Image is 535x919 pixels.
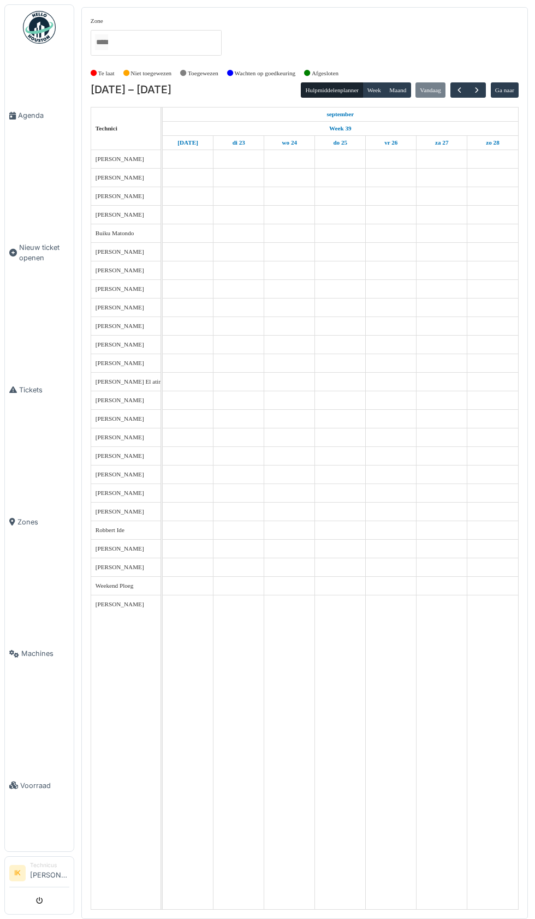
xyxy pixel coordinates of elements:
[9,861,69,887] a: IK Technicus[PERSON_NAME]
[415,82,445,98] button: Vandaag
[279,136,300,150] a: 24 september 2025
[96,267,144,273] span: [PERSON_NAME]
[96,397,144,403] span: [PERSON_NAME]
[188,69,218,78] label: Toegewezen
[96,471,144,478] span: [PERSON_NAME]
[95,34,108,50] input: Alles
[96,248,144,255] span: [PERSON_NAME]
[96,601,144,607] span: [PERSON_NAME]
[5,456,74,588] a: Zones
[5,50,74,182] a: Agenda
[96,304,144,311] span: [PERSON_NAME]
[96,174,144,181] span: [PERSON_NAME]
[91,83,171,97] h2: [DATE] – [DATE]
[5,182,74,324] a: Nieuw ticket openen
[468,82,486,98] button: Volgende
[96,285,144,292] span: [PERSON_NAME]
[30,861,69,869] div: Technicus
[17,517,69,527] span: Zones
[96,323,144,329] span: [PERSON_NAME]
[19,385,69,395] span: Tickets
[96,434,144,440] span: [PERSON_NAME]
[18,110,69,121] span: Agenda
[96,545,144,552] span: [PERSON_NAME]
[96,527,124,533] span: Robbert Ide
[96,193,144,199] span: [PERSON_NAME]
[5,324,74,456] a: Tickets
[96,230,134,236] span: Buiku Matondo
[96,490,144,496] span: [PERSON_NAME]
[98,69,115,78] label: Te laat
[362,82,385,98] button: Week
[19,242,69,263] span: Nieuw ticket openen
[326,122,354,135] a: Week 39
[450,82,468,98] button: Vorige
[5,720,74,852] a: Voorraad
[483,136,502,150] a: 28 september 2025
[432,136,451,150] a: 27 september 2025
[20,780,69,791] span: Voorraad
[96,415,144,422] span: [PERSON_NAME]
[175,136,201,150] a: 22 september 2025
[91,16,103,26] label: Zone
[30,861,69,885] li: [PERSON_NAME]
[230,136,248,150] a: 23 september 2025
[96,341,144,348] span: [PERSON_NAME]
[96,360,144,366] span: [PERSON_NAME]
[491,82,519,98] button: Ga naar
[96,125,117,132] span: Technici
[96,452,144,459] span: [PERSON_NAME]
[5,588,74,720] a: Machines
[23,11,56,44] img: Badge_color-CXgf-gQk.svg
[312,69,338,78] label: Afgesloten
[96,378,165,385] span: [PERSON_NAME] El atimi
[385,82,411,98] button: Maand
[96,564,144,570] span: [PERSON_NAME]
[130,69,171,78] label: Niet toegewezen
[235,69,296,78] label: Wachten op goedkeuring
[324,108,356,121] a: 22 september 2025
[96,211,144,218] span: [PERSON_NAME]
[96,582,134,589] span: Weekend Ploeg
[21,648,69,659] span: Machines
[301,82,363,98] button: Hulpmiddelenplanner
[96,156,144,162] span: [PERSON_NAME]
[382,136,400,150] a: 26 september 2025
[9,865,26,881] li: IK
[96,508,144,515] span: [PERSON_NAME]
[330,136,350,150] a: 25 september 2025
